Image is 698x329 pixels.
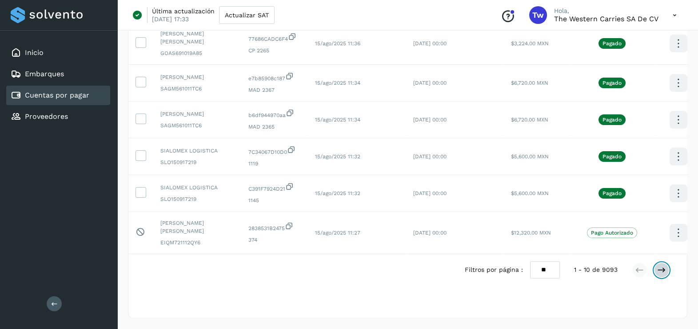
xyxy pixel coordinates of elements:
[602,40,622,47] p: Pagado
[248,86,301,94] span: MAD 2367
[248,160,301,168] span: 1119
[511,153,549,160] span: $5,600.00 MXN
[413,190,447,196] span: [DATE] 00:00
[160,158,234,166] span: SLO150917219
[160,85,234,93] span: SAGM561011TC6
[160,49,234,57] span: GOAS691019A85
[315,40,360,47] span: 15/ago/2025 11:36
[602,80,622,86] p: Pagado
[602,190,622,196] p: Pagado
[315,230,360,236] span: 15/ago/2025 11:27
[6,43,110,63] div: Inicio
[315,80,360,86] span: 15/ago/2025 11:34
[511,230,551,236] span: $12,320.00 MXN
[160,73,234,81] span: [PERSON_NAME]
[6,64,110,84] div: Embarques
[160,184,234,192] span: SIALOMEX LOGISTICA
[413,117,447,123] span: [DATE] 00:00
[160,219,234,235] span: [PERSON_NAME] [PERSON_NAME]
[248,145,301,156] span: 7C34067D10D0
[248,222,301,232] span: 2838531B2475
[6,107,110,126] div: Proveedores
[554,15,658,23] p: The western carries SA de CV
[602,153,622,160] p: Pagado
[160,121,234,129] span: SAGM561011TC6
[160,110,234,118] span: [PERSON_NAME]
[160,239,234,247] span: EIQM721112QY6
[152,7,215,15] p: Última actualización
[248,72,301,82] span: e7b85908c187
[511,80,548,86] span: $6,720.00 MXN
[315,117,360,123] span: 15/ago/2025 11:34
[219,6,275,24] button: Actualizar SAT
[152,15,189,23] p: [DATE] 17:33
[248,182,301,193] span: C391F7924D21
[574,265,618,274] span: 1 - 10 de 9093
[25,48,44,57] a: Inicio
[554,7,658,15] p: Hola,
[511,40,549,47] span: $3,224.00 MXN
[160,30,234,46] span: [PERSON_NAME] [PERSON_NAME]
[511,190,549,196] span: $5,600.00 MXN
[6,86,110,105] div: Cuentas por pagar
[413,153,447,160] span: [DATE] 00:00
[248,32,301,43] span: 77686CADC6F4
[591,230,633,236] p: Pago Autorizado
[413,40,447,47] span: [DATE] 00:00
[413,230,447,236] span: [DATE] 00:00
[465,265,523,274] span: Filtros por página :
[25,91,89,99] a: Cuentas por pagar
[160,147,234,155] span: SIALOMEX LOGISTICA
[25,112,68,121] a: Proveedores
[511,117,548,123] span: $6,720.00 MXN
[248,123,301,131] span: MAD 2365
[225,12,269,18] span: Actualizar SAT
[25,70,64,78] a: Embarques
[248,47,301,55] span: CP 2265
[248,196,301,204] span: 1145
[248,236,301,244] span: 374
[315,153,360,160] span: 15/ago/2025 11:32
[248,109,301,119] span: b6df944970aa
[315,190,360,196] span: 15/ago/2025 11:32
[602,117,622,123] p: Pagado
[413,80,447,86] span: [DATE] 00:00
[160,195,234,203] span: SLO150917219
